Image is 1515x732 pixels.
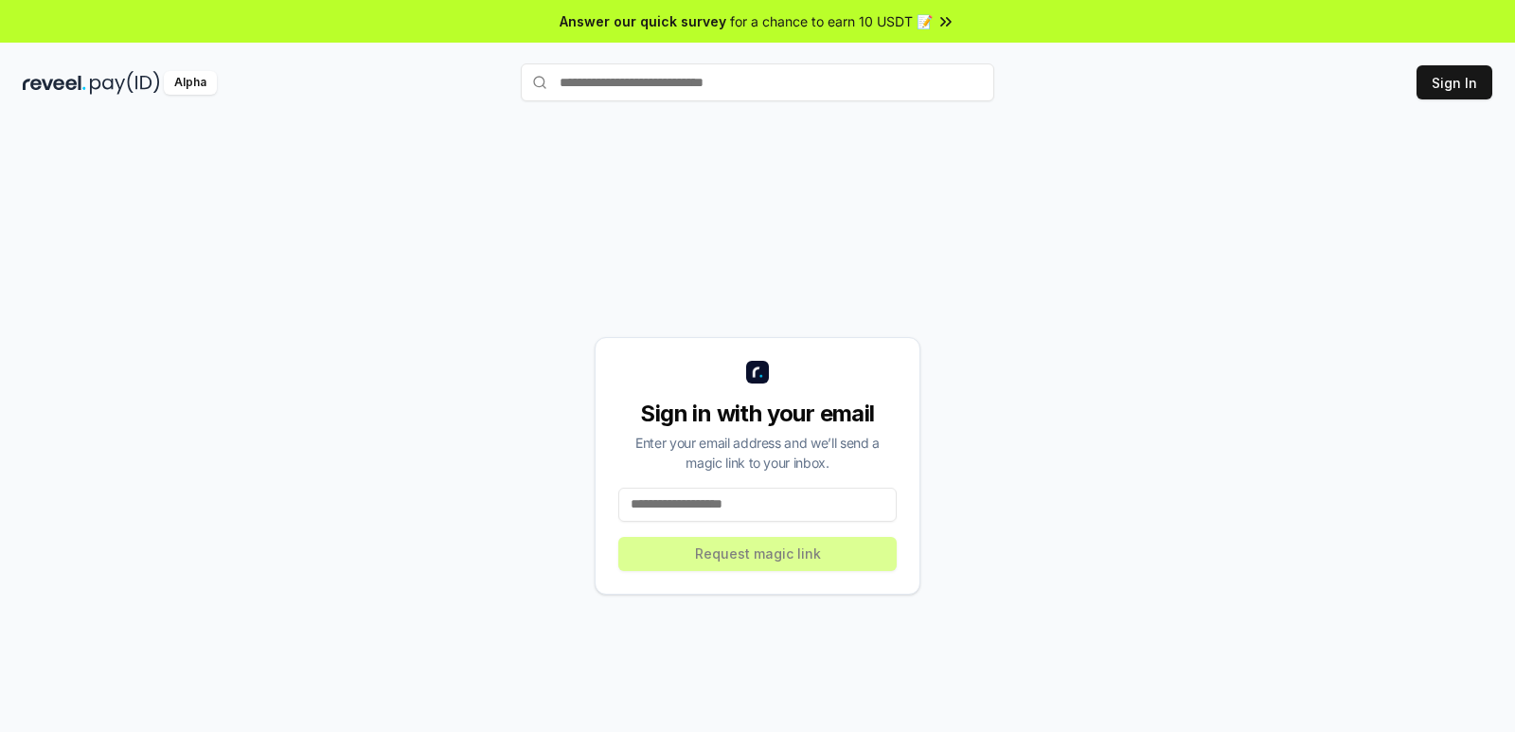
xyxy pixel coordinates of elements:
[618,399,897,429] div: Sign in with your email
[746,361,769,384] img: logo_small
[1417,65,1492,99] button: Sign In
[560,11,726,31] span: Answer our quick survey
[618,433,897,473] div: Enter your email address and we’ll send a magic link to your inbox.
[164,71,217,95] div: Alpha
[90,71,160,95] img: pay_id
[730,11,933,31] span: for a chance to earn 10 USDT 📝
[23,71,86,95] img: reveel_dark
